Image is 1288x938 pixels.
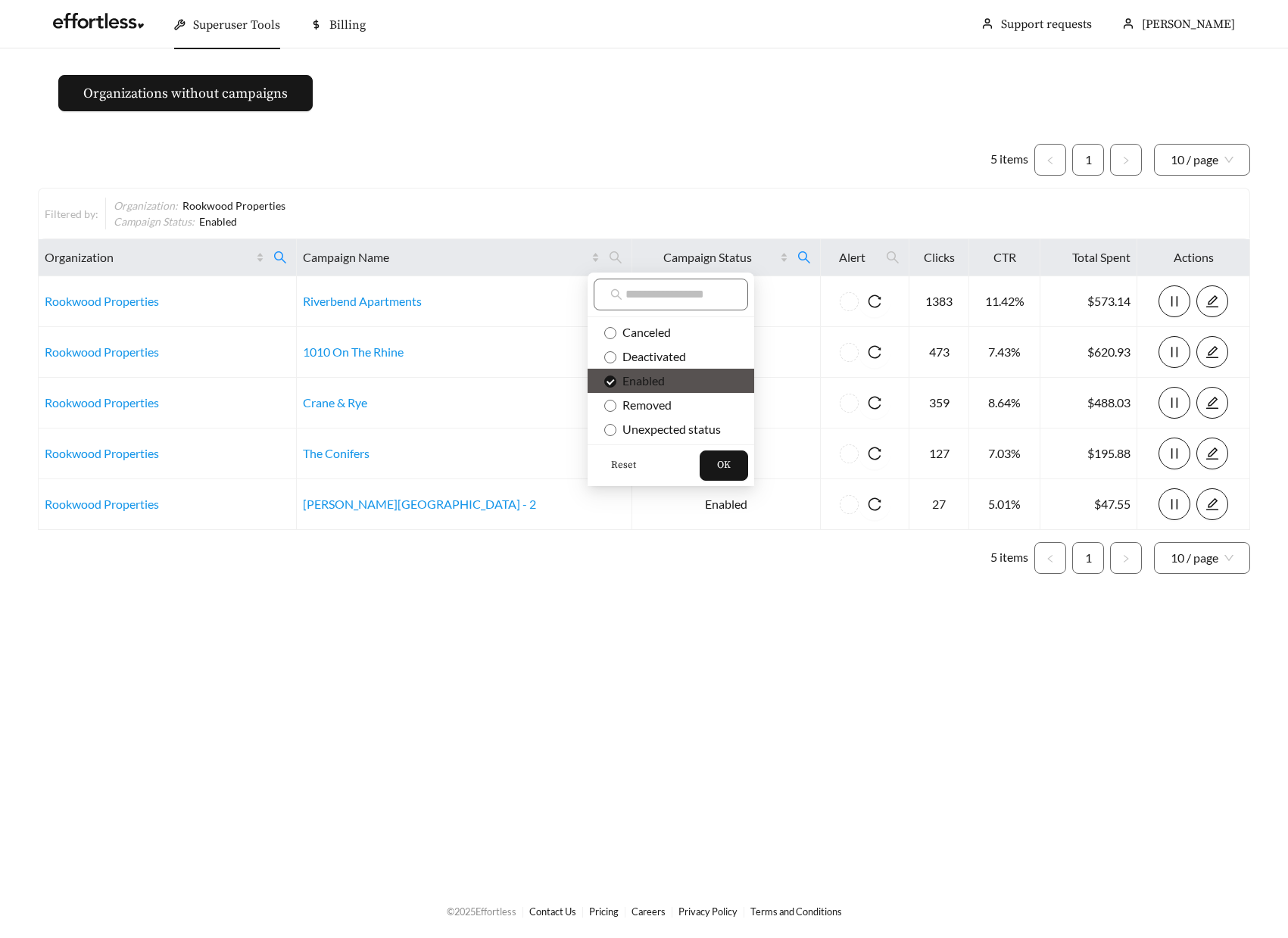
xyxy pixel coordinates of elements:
a: Support requests [1001,17,1092,32]
span: pause [1159,497,1190,511]
button: reload [859,438,890,469]
button: edit [1196,387,1228,419]
td: Enabled [632,479,821,530]
span: reload [859,396,890,410]
span: right [1121,554,1131,563]
a: edit [1196,395,1228,410]
button: pause [1159,438,1190,469]
button: right [1110,144,1142,176]
span: Billing [329,17,366,33]
button: Organizations without campaigns [58,75,313,111]
li: 5 items [990,542,1028,574]
span: Unexpected status [616,422,721,436]
button: pause [1159,336,1190,368]
td: $488.03 [1040,378,1137,428]
td: 27 [909,479,969,530]
a: Careers [632,905,666,918]
span: search [267,245,293,270]
span: edit [1197,497,1227,511]
div: Filtered by: [45,206,105,222]
button: pause [1159,285,1190,317]
span: reload [859,497,890,511]
span: Rookwood Properties [182,199,285,212]
button: pause [1159,488,1190,520]
span: pause [1159,447,1190,460]
li: 1 [1072,144,1104,176]
span: Enabled [199,215,237,228]
span: search [791,245,817,270]
button: left [1034,542,1066,574]
td: $47.55 [1040,479,1137,530]
th: Total Spent [1040,239,1137,276]
a: edit [1196,344,1228,359]
a: [PERSON_NAME][GEOGRAPHIC_DATA] - 2 [303,497,536,511]
td: $573.14 [1040,276,1137,327]
a: edit [1196,497,1228,511]
span: search [603,245,628,270]
button: OK [700,450,748,481]
li: Previous Page [1034,144,1066,176]
td: 5.01% [969,479,1040,530]
span: right [1121,156,1131,165]
span: Organization : [114,199,178,212]
a: Rookwood Properties [45,497,159,511]
button: edit [1196,285,1228,317]
a: 1 [1073,145,1103,175]
span: pause [1159,396,1190,410]
a: The Conifers [303,446,370,460]
li: Next Page [1110,144,1142,176]
span: Alert [827,248,877,266]
a: 1 [1073,543,1103,573]
a: Rookwood Properties [45,446,159,460]
th: Clicks [909,239,969,276]
span: Deactivated [616,349,686,363]
a: Crane & Rye [303,395,367,410]
span: search [609,251,622,264]
span: Canceled [616,325,671,339]
span: 10 / page [1171,145,1233,175]
span: search [797,251,811,264]
td: 359 [909,378,969,428]
a: Contact Us [529,905,576,918]
button: reload [859,336,890,368]
span: Superuser Tools [193,17,280,33]
a: edit [1196,294,1228,308]
span: [PERSON_NAME] [1142,17,1235,32]
button: edit [1196,488,1228,520]
span: edit [1197,396,1227,410]
td: $195.88 [1040,428,1137,479]
a: Rookwood Properties [45,294,159,308]
th: Actions [1137,239,1250,276]
div: Page Size [1154,144,1250,176]
button: reload [859,387,890,419]
span: reload [859,447,890,460]
li: 1 [1072,542,1104,574]
span: Organizations without campaigns [83,83,288,104]
span: pause [1159,294,1190,308]
a: Rookwood Properties [45,395,159,410]
span: 10 / page [1171,543,1233,573]
span: edit [1197,294,1227,308]
span: search [880,245,906,270]
span: Reset [611,458,636,473]
a: Privacy Policy [678,905,738,918]
span: reload [859,294,890,308]
span: © 2025 Effortless [447,905,516,918]
span: Campaign Name [303,248,588,266]
td: $620.93 [1040,327,1137,378]
a: Rookwood Properties [45,344,159,359]
span: search [610,288,622,301]
span: OK [717,458,731,473]
span: Removed [616,397,672,412]
button: reload [859,285,890,317]
li: 5 items [990,144,1028,176]
span: reload [859,345,890,359]
span: left [1046,554,1055,563]
span: edit [1197,447,1227,460]
a: Riverbend Apartments [303,294,422,308]
span: Campaign Status [638,248,777,266]
button: edit [1196,336,1228,368]
td: 7.43% [969,327,1040,378]
td: 8.64% [969,378,1040,428]
span: Enabled [616,373,665,388]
